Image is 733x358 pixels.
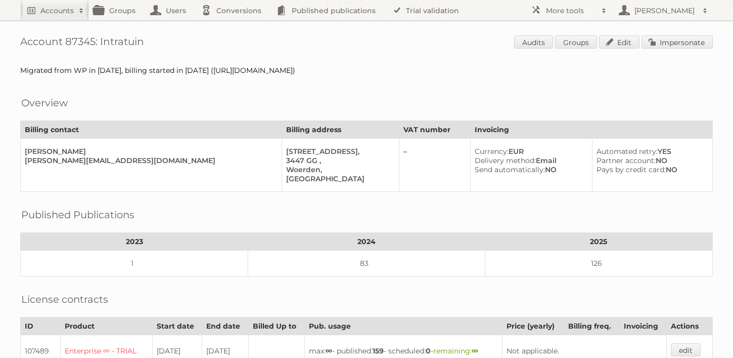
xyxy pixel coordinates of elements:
span: remaining: [433,346,478,355]
h2: [PERSON_NAME] [632,6,698,16]
div: [PERSON_NAME][EMAIL_ADDRESS][DOMAIN_NAME] [25,156,273,165]
div: [STREET_ADDRESS], [286,147,391,156]
h2: Published Publications [21,207,134,222]
a: Audits [514,35,553,49]
span: Delivery method: [475,156,536,165]
h2: License contracts [21,292,108,307]
th: Invoicing [620,317,666,335]
a: Groups [555,35,597,49]
th: VAT number [399,121,471,139]
div: 3447 GG , [286,156,391,165]
div: Woerden, [286,165,391,174]
th: Billing freq. [564,317,620,335]
th: Actions [666,317,712,335]
th: Billed Up to [248,317,305,335]
td: 83 [248,251,485,276]
th: ID [21,317,61,335]
h2: Overview [21,95,68,110]
a: Edit [599,35,639,49]
span: Send automatically: [475,165,545,174]
th: Invoicing [471,121,713,139]
th: 2024 [248,233,485,251]
th: 2023 [21,233,248,251]
th: End date [202,317,248,335]
div: Migrated from WP in [DATE], billing started in [DATE] ([URL][DOMAIN_NAME]) [20,66,713,75]
div: NO [597,156,704,165]
strong: 0 [426,346,431,355]
strong: 159 [373,346,384,355]
div: YES [597,147,704,156]
div: NO [597,165,704,174]
th: Billing contact [21,121,282,139]
span: Currency: [475,147,509,156]
td: 126 [485,251,712,276]
h2: More tools [546,6,597,16]
th: Billing address [282,121,399,139]
a: Impersonate [642,35,713,49]
th: Product [61,317,152,335]
span: Pays by credit card: [597,165,666,174]
a: edit [671,343,701,356]
h1: Account 87345: Intratuin [20,35,713,51]
div: [PERSON_NAME] [25,147,273,156]
td: – [399,139,471,192]
th: Pub. usage [305,317,502,335]
th: 2025 [485,233,712,251]
th: Start date [152,317,202,335]
th: Price (yearly) [502,317,564,335]
strong: ∞ [326,346,332,355]
div: Email [475,156,584,165]
td: 1 [21,251,248,276]
h2: Accounts [40,6,74,16]
span: Partner account: [597,156,656,165]
div: [GEOGRAPHIC_DATA] [286,174,391,183]
strong: ∞ [472,346,478,355]
div: EUR [475,147,584,156]
span: Automated retry: [597,147,658,156]
div: NO [475,165,584,174]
